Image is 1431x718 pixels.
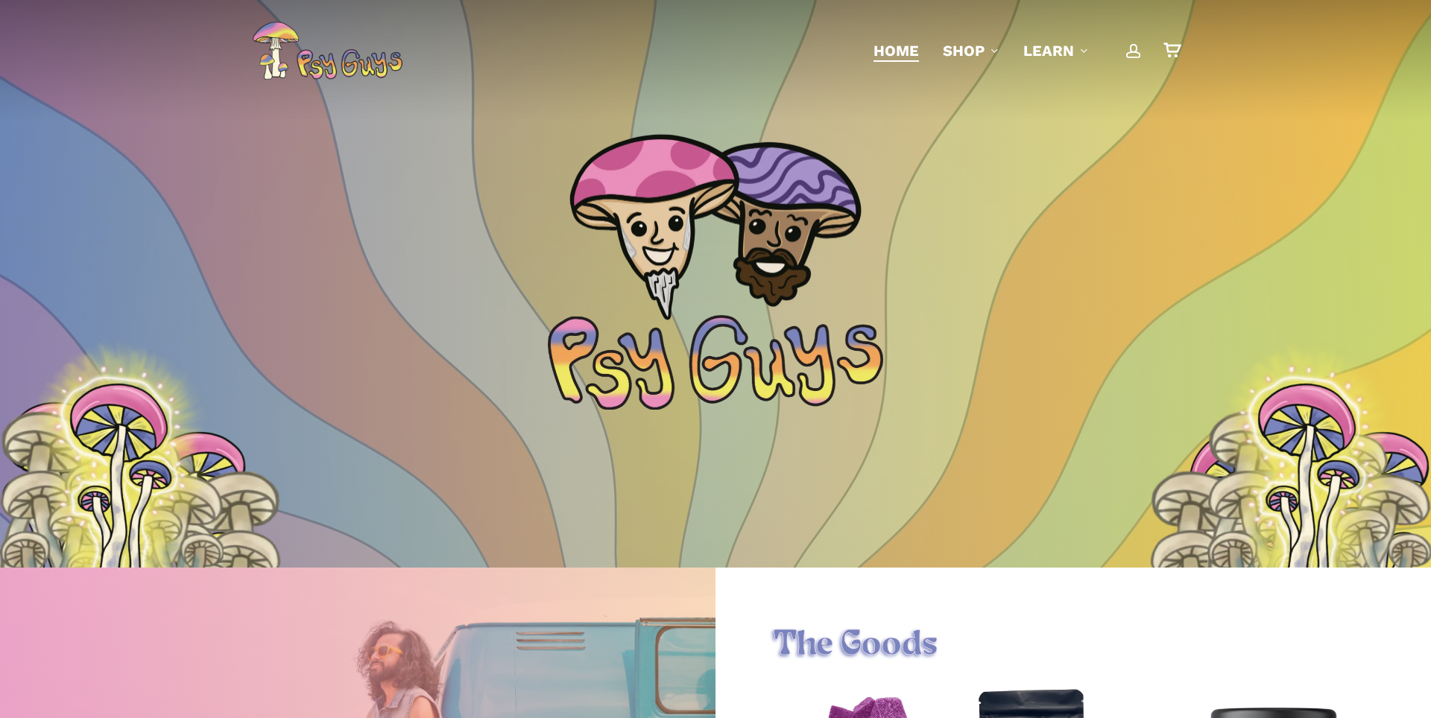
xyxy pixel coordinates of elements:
[874,40,919,61] a: Home
[252,21,402,80] img: PsyGuys
[773,625,1374,667] h1: The Goods
[548,315,883,410] img: Psychedelic PsyGuys Text Logo
[1023,42,1074,60] span: Learn
[874,42,919,60] span: Home
[943,42,985,60] span: Shop
[1023,40,1089,61] a: Learn
[566,115,865,338] img: PsyGuys Heads Logo
[1216,337,1403,605] img: Colorful psychedelic mushrooms with pink, blue, and yellow patterns on a glowing yellow background.
[57,412,281,642] img: Illustration of a cluster of tall mushrooms with light caps and dark gills, viewed from below.
[1163,42,1180,59] a: Cart
[1150,412,1374,642] img: Illustration of a cluster of tall mushrooms with light caps and dark gills, viewed from below.
[1207,352,1431,582] img: Illustration of a cluster of tall mushrooms with light caps and dark gills, viewed from below.
[943,40,999,61] a: Shop
[28,337,215,605] img: Colorful psychedelic mushrooms with pink, blue, and yellow patterns on a glowing yellow background.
